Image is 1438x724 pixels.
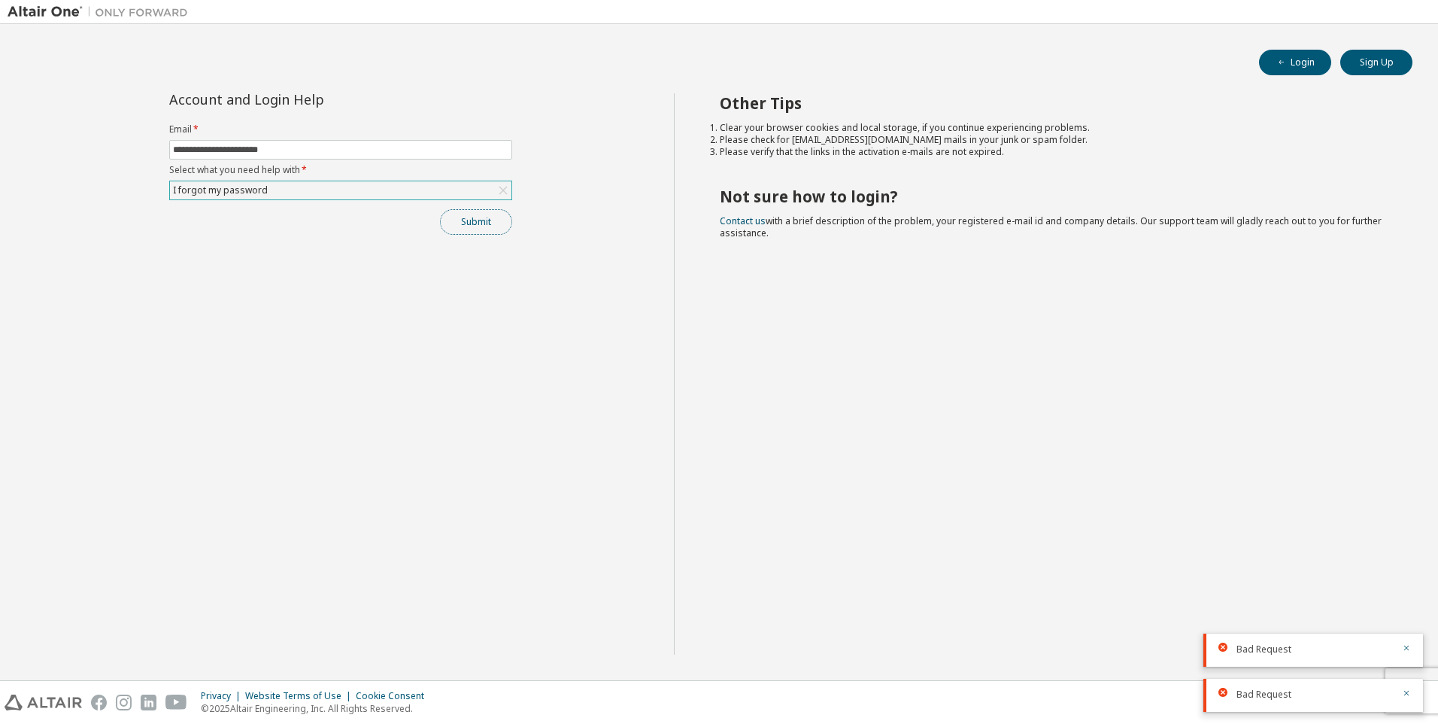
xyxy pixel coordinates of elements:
[1259,50,1331,75] button: Login
[201,702,433,715] p: © 2025 Altair Engineering, Inc. All Rights Reserved.
[5,695,82,710] img: altair_logo.svg
[201,690,245,702] div: Privacy
[720,146,1386,158] li: Please verify that the links in the activation e-mails are not expired.
[720,122,1386,134] li: Clear your browser cookies and local storage, if you continue experiencing problems.
[245,690,356,702] div: Website Terms of Use
[1340,50,1412,75] button: Sign Up
[720,93,1386,113] h2: Other Tips
[720,214,766,227] a: Contact us
[91,695,107,710] img: facebook.svg
[720,214,1382,239] span: with a brief description of the problem, your registered e-mail id and company details. Our suppo...
[356,690,433,702] div: Cookie Consent
[440,209,512,235] button: Submit
[165,695,187,710] img: youtube.svg
[170,181,511,199] div: I forgot my password
[720,134,1386,146] li: Please check for [EMAIL_ADDRESS][DOMAIN_NAME] mails in your junk or spam folder.
[169,164,512,176] label: Select what you need help with
[1236,689,1291,701] span: Bad Request
[171,182,270,199] div: I forgot my password
[1236,643,1291,656] span: Bad Request
[116,695,132,710] img: instagram.svg
[720,187,1386,206] h2: Not sure how to login?
[169,93,444,105] div: Account and Login Help
[8,5,196,20] img: Altair One
[141,695,156,710] img: linkedin.svg
[169,123,512,135] label: Email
